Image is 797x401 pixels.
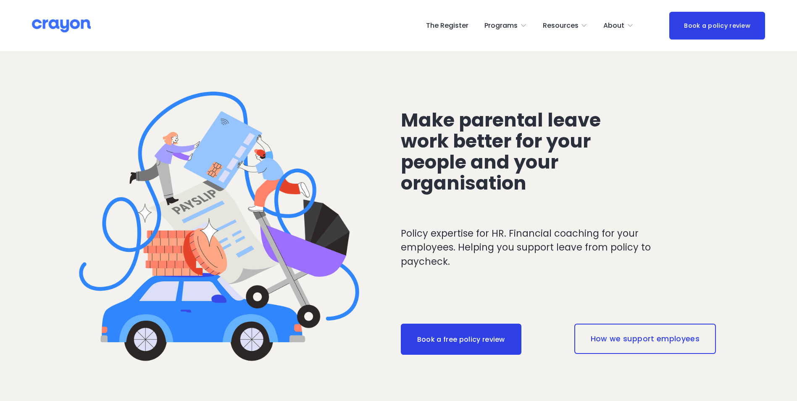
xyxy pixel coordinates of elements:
span: Resources [543,20,579,32]
a: folder dropdown [603,19,634,32]
span: Make parental leave work better for your people and your organisation [401,107,605,196]
a: folder dropdown [484,19,527,32]
a: folder dropdown [543,19,588,32]
span: Programs [484,20,518,32]
a: Book a policy review [669,12,765,39]
img: Crayon [32,18,91,33]
a: The Register [426,19,468,32]
p: Policy expertise for HR. Financial coaching for your employees. Helping you support leave from po... [401,227,685,269]
span: About [603,20,624,32]
a: Book a free policy review [401,324,521,355]
a: How we support employees [574,324,716,354]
